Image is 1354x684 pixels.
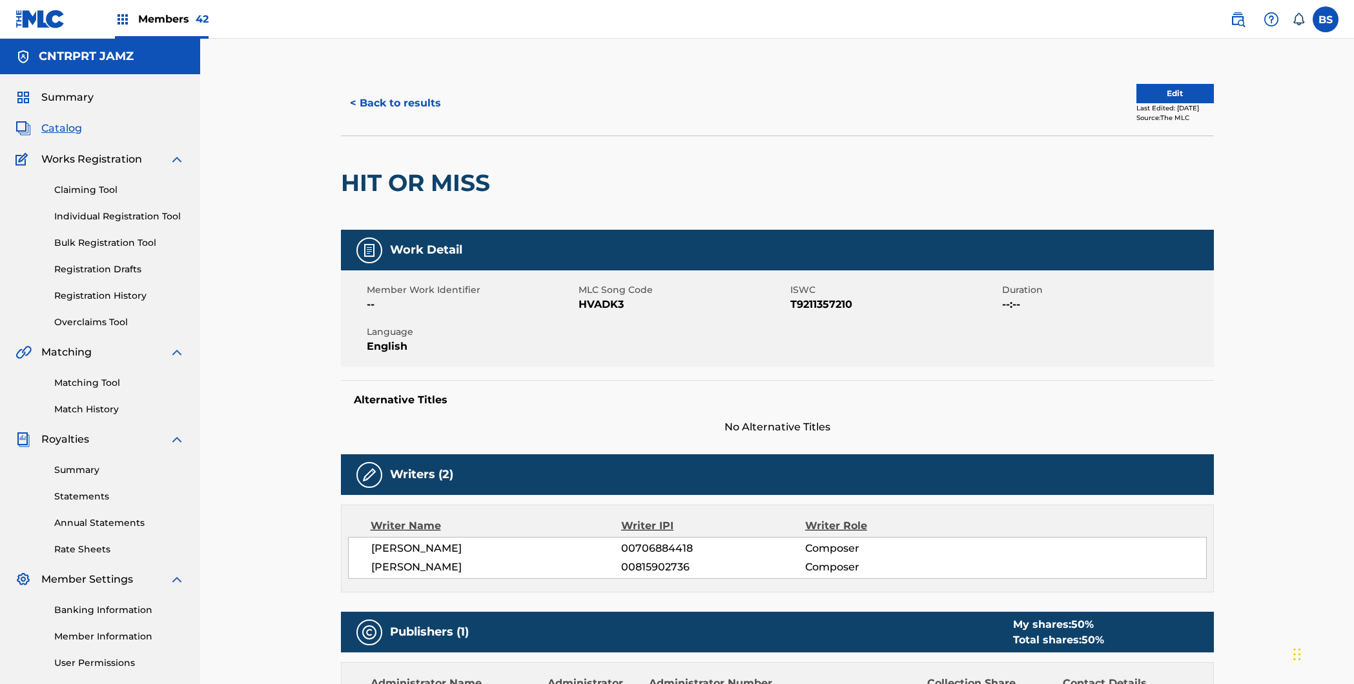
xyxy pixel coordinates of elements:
h5: CNTRPRT JAMZ [39,49,134,64]
img: Top Rightsholders [115,12,130,27]
a: Registration Drafts [54,263,185,276]
span: Duration [1002,283,1211,297]
div: Writer Role [805,518,972,534]
h5: Alternative Titles [354,394,1201,407]
span: 50 % [1071,618,1094,630]
span: T9211357210 [790,297,999,312]
h5: Writers (2) [390,467,453,482]
div: Last Edited: [DATE] [1136,103,1214,113]
h5: Publishers (1) [390,625,469,639]
div: User Menu [1313,6,1339,32]
span: English [367,339,575,354]
a: SummarySummary [15,90,94,105]
span: [PERSON_NAME] [371,559,622,575]
img: expand [169,152,185,167]
img: Works Registration [15,152,32,167]
span: Royalties [41,432,89,447]
div: Drag [1293,635,1301,674]
div: Writer IPI [621,518,805,534]
span: --:-- [1002,297,1211,312]
button: < Back to results [341,87,450,119]
a: Public Search [1225,6,1251,32]
iframe: Chat Widget [1289,622,1354,684]
span: Members [138,12,209,26]
img: search [1230,12,1246,27]
span: MLC Song Code [579,283,787,297]
a: Individual Registration Tool [54,210,185,223]
span: Works Registration [41,152,142,167]
div: Notifications [1292,13,1305,26]
button: Edit [1136,84,1214,103]
a: Summary [54,463,185,477]
div: Help [1258,6,1284,32]
span: Composer [805,559,972,575]
img: expand [169,345,185,360]
span: No Alternative Titles [341,419,1214,435]
a: Rate Sheets [54,543,185,556]
span: Composer [805,541,972,556]
img: Matching [15,345,32,360]
span: HVADK3 [579,297,787,312]
h5: Work Detail [390,243,462,257]
img: Member Settings [15,572,31,587]
img: Royalties [15,432,31,447]
a: Bulk Registration Tool [54,236,185,250]
img: Summary [15,90,31,105]
a: Overclaims Tool [54,316,185,329]
span: Catalog [41,121,82,136]
div: My shares: [1013,617,1104,632]
div: Writer Name [371,518,622,534]
a: Matching Tool [54,376,185,390]
span: ISWC [790,283,999,297]
img: MLC Logo [15,10,65,28]
img: Publishers [362,625,377,640]
img: expand [169,572,185,587]
span: Matching [41,345,92,360]
h2: HIT OR MISS [341,168,497,197]
img: Catalog [15,121,31,136]
span: [PERSON_NAME] [371,541,622,556]
a: Match History [54,403,185,416]
span: 00815902736 [621,559,805,575]
img: Writers [362,467,377,483]
img: Work Detail [362,243,377,258]
span: Language [367,325,575,339]
a: Registration History [54,289,185,303]
span: Summary [41,90,94,105]
iframe: Resource Center [1318,464,1354,568]
a: Member Information [54,630,185,643]
a: CatalogCatalog [15,121,82,136]
span: 50 % [1082,634,1104,646]
span: Member Settings [41,572,133,587]
img: expand [169,432,185,447]
div: Total shares: [1013,632,1104,648]
a: Claiming Tool [54,183,185,197]
a: Statements [54,490,185,503]
span: -- [367,297,575,312]
span: Member Work Identifier [367,283,575,297]
span: 42 [196,13,209,25]
span: 00706884418 [621,541,805,556]
img: help [1264,12,1279,27]
img: Accounts [15,49,31,65]
a: Banking Information [54,603,185,617]
a: User Permissions [54,656,185,670]
div: Source: The MLC [1136,113,1214,123]
a: Annual Statements [54,516,185,530]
